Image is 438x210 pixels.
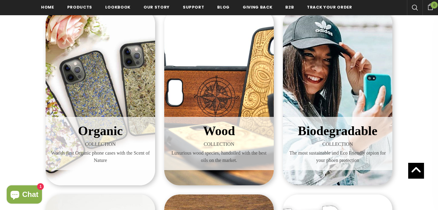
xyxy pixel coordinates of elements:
span: support [183,4,204,10]
span: Our Story [144,4,170,10]
span: Wood [203,124,235,138]
span: The most sustainable and Eco Friendly otpion for your phoen protection [287,149,388,164]
span: COLLECTION [169,141,269,148]
a: 0 [422,3,438,10]
span: B2B [285,4,294,10]
span: Lookbook [105,4,130,10]
span: Giving back [243,4,272,10]
span: 0 [431,2,438,9]
span: Track your order [307,4,352,10]
span: Products [67,4,92,10]
span: COLLECTION [50,141,151,148]
span: Organic [78,124,123,138]
span: Blog [217,4,230,10]
span: COLLECTION [287,141,388,148]
span: Luxurious wood species, handoiled with the best oils on the market. [169,149,269,164]
inbox-online-store-chat: Shopify online store chat [5,185,44,205]
span: Home [41,4,54,10]
span: Biodegradable [298,124,377,138]
span: Worlds first Organic phone cases with the Scent of Nature [50,149,151,164]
